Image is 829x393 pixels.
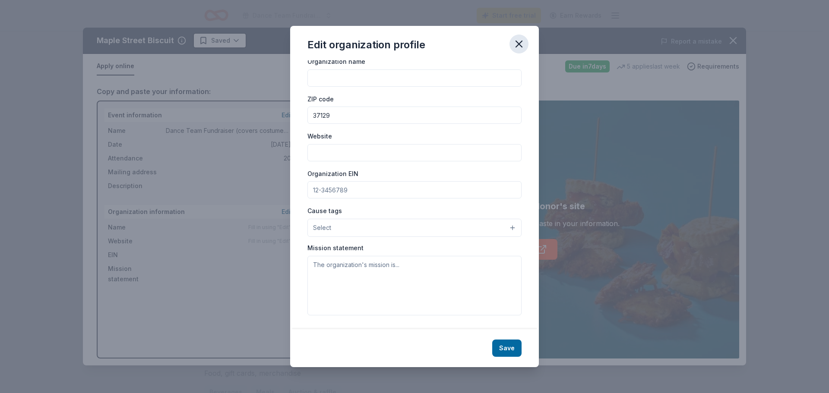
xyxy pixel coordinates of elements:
label: Organization name [307,57,365,66]
button: Select [307,219,522,237]
span: Select [313,223,331,233]
label: Cause tags [307,207,342,215]
label: Mission statement [307,244,364,252]
label: ZIP code [307,95,334,104]
label: Organization EIN [307,170,358,178]
button: Save [492,340,522,357]
input: 12-3456789 [307,181,522,198]
label: Website [307,132,332,141]
input: 12345 (U.S. only) [307,107,522,124]
div: Edit organization profile [307,38,425,52]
